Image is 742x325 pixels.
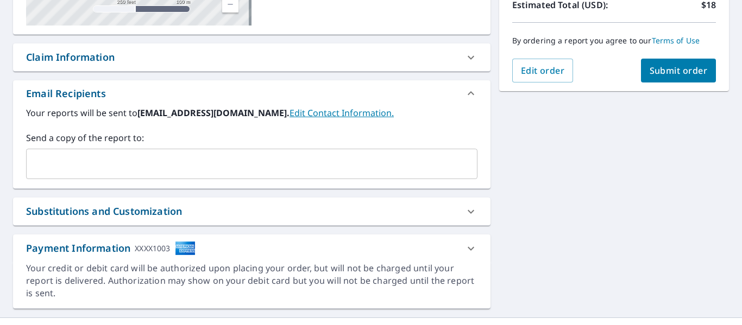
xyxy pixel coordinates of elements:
[26,262,477,299] div: Your credit or debit card will be authorized upon placing your order, but will not be charged unt...
[13,43,491,71] div: Claim Information
[13,234,491,262] div: Payment InformationXXXX1003cardImage
[26,86,106,101] div: Email Recipients
[137,107,290,119] b: [EMAIL_ADDRESS][DOMAIN_NAME].
[652,35,700,46] a: Terms of Use
[521,65,565,77] span: Edit order
[290,107,394,119] a: EditContactInfo
[512,36,716,46] p: By ordering a report you agree to our
[13,197,491,225] div: Substitutions and Customization
[641,59,716,82] button: Submit order
[512,59,574,82] button: Edit order
[135,241,170,256] div: XXXX1003
[26,241,196,256] div: Payment Information
[26,50,115,65] div: Claim Information
[175,241,196,256] img: cardImage
[26,106,477,119] label: Your reports will be sent to
[26,204,182,219] div: Substitutions and Customization
[26,131,477,144] label: Send a copy of the report to:
[13,80,491,106] div: Email Recipients
[650,65,708,77] span: Submit order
